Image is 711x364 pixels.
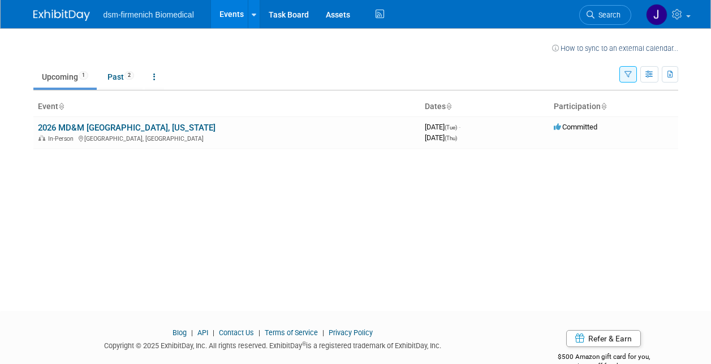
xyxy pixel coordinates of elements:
[445,124,457,131] span: (Tue)
[554,123,597,131] span: Committed
[33,10,90,21] img: ExhibitDay
[566,330,641,347] a: Refer & Earn
[302,341,306,347] sup: ®
[124,71,134,80] span: 2
[48,135,77,142] span: In-Person
[58,102,64,111] a: Sort by Event Name
[79,71,88,80] span: 1
[219,328,254,337] a: Contact Us
[601,102,606,111] a: Sort by Participation Type
[265,328,318,337] a: Terms of Service
[33,97,420,116] th: Event
[210,328,217,337] span: |
[329,328,373,337] a: Privacy Policy
[646,4,667,25] img: Jayme Paullin
[197,328,208,337] a: API
[425,133,457,142] span: [DATE]
[38,135,45,141] img: In-Person Event
[320,328,327,337] span: |
[549,97,678,116] th: Participation
[420,97,549,116] th: Dates
[256,328,263,337] span: |
[445,135,457,141] span: (Thu)
[552,44,678,53] a: How to sync to an external calendar...
[38,123,216,133] a: 2026 MD&M [GEOGRAPHIC_DATA], [US_STATE]
[594,11,620,19] span: Search
[33,66,97,88] a: Upcoming1
[33,338,513,351] div: Copyright © 2025 ExhibitDay, Inc. All rights reserved. ExhibitDay is a registered trademark of Ex...
[188,328,196,337] span: |
[579,5,631,25] a: Search
[99,66,143,88] a: Past2
[173,328,187,337] a: Blog
[38,133,416,142] div: [GEOGRAPHIC_DATA], [GEOGRAPHIC_DATA]
[459,123,460,131] span: -
[446,102,451,111] a: Sort by Start Date
[425,123,460,131] span: [DATE]
[104,10,194,19] span: dsm-firmenich Biomedical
